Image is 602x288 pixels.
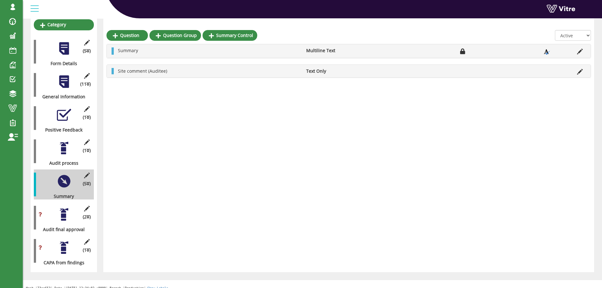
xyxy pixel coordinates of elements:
div: Summary [34,193,89,199]
a: Summary Control [203,30,257,41]
span: (2 ) [83,214,91,220]
span: (1 ) [83,114,91,120]
div: General Information [34,94,89,100]
a: Question Group [149,30,201,41]
span: (5 ) [83,48,91,54]
div: CAPA from findings [34,260,89,266]
span: Summary [118,47,138,53]
div: Audit final approval [34,226,89,233]
div: Positive Feedback [34,127,89,133]
li: Text Only [303,68,374,74]
div: Form Details [34,60,89,67]
span: Site comment (Auditee) [118,68,167,74]
li: Multiline Text [303,47,374,54]
div: Audit process [34,160,89,166]
span: (1 ) [83,247,91,253]
span: (11 ) [80,81,91,87]
span: (5 ) [83,181,91,187]
span: (1 ) [83,147,91,154]
a: Question [106,30,148,41]
a: Category [34,19,94,30]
